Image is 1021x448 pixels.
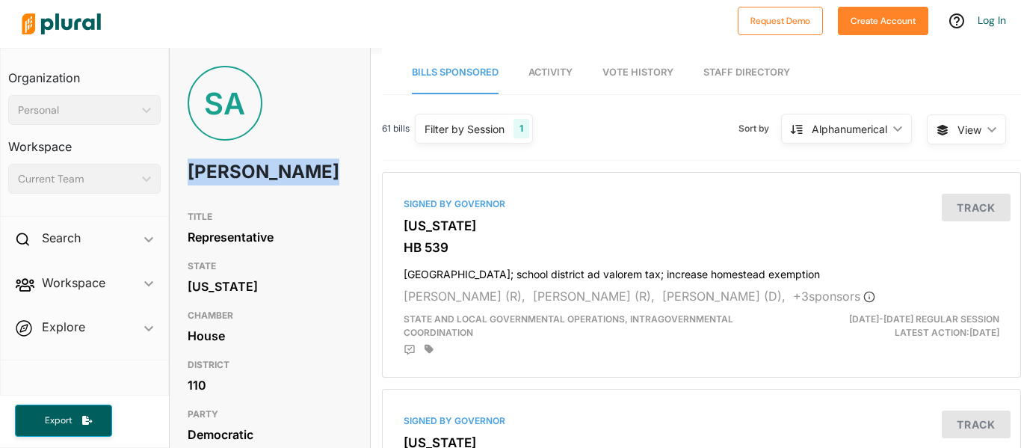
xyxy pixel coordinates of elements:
div: Personal [18,102,136,118]
h3: [US_STATE] [404,218,999,233]
span: Bills Sponsored [412,67,499,78]
div: 1 [513,119,529,138]
div: [US_STATE] [188,275,352,298]
div: Latest Action: [DATE] [804,313,1011,340]
span: View [957,122,981,138]
span: 61 bills [382,122,410,135]
a: Activity [528,52,573,94]
span: [DATE]-[DATE] Regular Session [849,313,999,325]
div: 110 [188,374,352,396]
h2: Search [42,230,81,246]
button: Track [942,411,1011,438]
h4: [GEOGRAPHIC_DATA]; school district ad valorem tax; increase homestead exemption [404,261,999,281]
div: Representative [188,226,352,248]
h3: TITLE [188,208,352,226]
a: Create Account [838,12,928,28]
div: SA [188,66,262,141]
a: Log In [978,13,1006,27]
h3: Workspace [8,125,161,158]
div: House [188,325,352,347]
span: Sort by [738,122,781,135]
span: Export [34,414,82,427]
div: Add tags [425,344,434,355]
button: Export [15,405,112,437]
div: Filter by Session [425,121,505,137]
div: Signed by Governor [404,414,999,428]
div: Signed by Governor [404,197,999,211]
div: Add Position Statement [404,344,416,356]
a: Vote History [602,52,673,94]
button: Request Demo [738,7,823,35]
h3: CHAMBER [188,307,352,325]
h3: DISTRICT [188,356,352,374]
div: Democratic [188,423,352,446]
h3: Organization [8,56,161,89]
span: [PERSON_NAME] (R), [404,289,525,304]
span: Vote History [602,67,673,78]
span: State and Local Governmental Operations, Intragovernmental Coordination [404,313,733,338]
span: + 3 sponsor s [793,289,875,304]
a: Request Demo [738,12,823,28]
a: Bills Sponsored [412,52,499,94]
span: [PERSON_NAME] (D), [662,289,786,304]
h3: HB 539 [404,240,999,255]
span: Activity [528,67,573,78]
h3: STATE [188,257,352,275]
h3: PARTY [188,405,352,423]
button: Create Account [838,7,928,35]
button: Track [942,194,1011,221]
span: [PERSON_NAME] (R), [533,289,655,304]
div: Alphanumerical [812,121,887,137]
div: Current Team [18,171,136,187]
a: Staff Directory [703,52,790,94]
h1: [PERSON_NAME] [188,150,286,194]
